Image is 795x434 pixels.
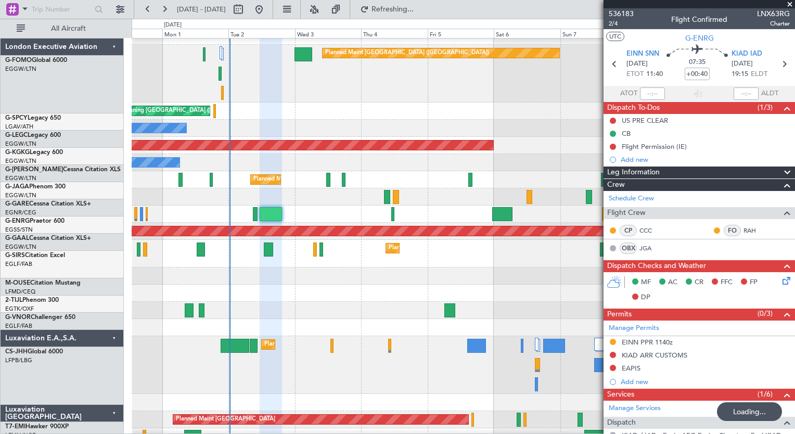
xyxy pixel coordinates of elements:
[5,252,25,259] span: G-SIRS
[757,19,790,28] span: Charter
[639,226,663,235] a: CCC
[264,337,428,352] div: Planned Maint [GEOGRAPHIC_DATA] ([GEOGRAPHIC_DATA])
[5,297,59,303] a: 2-TIJLPhenom 300
[5,235,29,241] span: G-GAAL
[750,277,758,288] span: FP
[5,280,81,286] a: M-OUSECitation Mustang
[685,33,714,44] span: G-ENRG
[621,377,790,386] div: Add new
[295,29,361,38] div: Wed 3
[5,297,22,303] span: 2-TIJL
[176,412,275,427] div: Planned Maint [GEOGRAPHIC_DATA]
[5,218,65,224] a: G-ENRGPraetor 600
[228,29,294,38] div: Tue 2
[389,240,553,256] div: Planned Maint [GEOGRAPHIC_DATA] ([GEOGRAPHIC_DATA])
[732,49,762,59] span: KIAD IAD
[620,88,637,99] span: ATOT
[560,29,626,38] div: Sun 7
[5,167,121,173] a: G-[PERSON_NAME]Cessna Citation XLS
[5,57,32,63] span: G-FOMO
[5,349,28,355] span: CS-JHH
[162,29,228,38] div: Mon 1
[641,277,651,288] span: MF
[5,132,28,138] span: G-LEGC
[361,29,427,38] div: Thu 4
[5,192,36,199] a: EGGW/LTN
[620,242,637,254] div: OBX
[5,167,63,173] span: G-[PERSON_NAME]
[325,45,489,61] div: Planned Maint [GEOGRAPHIC_DATA] ([GEOGRAPHIC_DATA])
[5,149,30,156] span: G-KGKG
[646,69,663,80] span: 11:40
[371,6,415,13] span: Refreshing...
[609,19,634,28] span: 2/4
[5,288,35,296] a: LFMD/CEQ
[607,417,636,429] span: Dispatch
[758,389,773,400] span: (1/6)
[5,132,61,138] a: G-LEGCLegacy 600
[641,292,650,303] span: DP
[5,260,32,268] a: EGLF/FAB
[5,314,31,321] span: G-VNOR
[671,14,727,25] div: Flight Confirmed
[607,260,706,272] span: Dispatch Checks and Weather
[607,389,634,401] span: Services
[5,305,34,313] a: EGTK/OXF
[621,155,790,164] div: Add new
[609,194,654,204] a: Schedule Crew
[607,179,625,191] span: Crew
[626,69,644,80] span: ETOT
[607,102,660,114] span: Dispatch To-Dos
[5,226,33,234] a: EGSS/STN
[607,207,646,219] span: Flight Crew
[695,277,703,288] span: CR
[689,57,706,68] span: 07:35
[757,8,790,19] span: LNX63RG
[732,69,748,80] span: 19:15
[622,116,668,125] div: US PRE CLEAR
[5,123,33,131] a: LGAV/ATH
[724,225,741,236] div: FO
[428,29,494,38] div: Fri 5
[668,277,677,288] span: AC
[355,1,418,18] button: Refreshing...
[5,149,63,156] a: G-KGKGLegacy 600
[620,225,637,236] div: CP
[622,364,640,373] div: EAPIS
[253,172,417,187] div: Planned Maint [GEOGRAPHIC_DATA] ([GEOGRAPHIC_DATA])
[5,115,61,121] a: G-SPCYLegacy 650
[606,32,624,41] button: UTC
[640,87,665,100] input: --:--
[607,309,632,321] span: Permits
[5,356,32,364] a: LFPB/LBG
[751,69,767,80] span: ELDT
[121,103,267,119] div: Cleaning [GEOGRAPHIC_DATA] ([PERSON_NAME] Intl)
[5,243,36,251] a: EGGW/LTN
[622,351,687,360] div: KIAD ARR CUSTOMS
[5,424,25,430] span: T7-EMI
[5,280,30,286] span: M-OUSE
[732,59,753,69] span: [DATE]
[177,5,226,14] span: [DATE] - [DATE]
[5,184,29,190] span: G-JAGA
[494,29,560,38] div: Sat 6
[5,201,91,207] a: G-GARECessna Citation XLS+
[5,209,36,216] a: EGNR/CEG
[5,57,67,63] a: G-FOMOGlobal 6000
[5,322,32,330] a: EGLF/FAB
[622,129,631,138] div: CB
[32,2,92,17] input: Trip Number
[758,308,773,319] span: (0/3)
[5,314,75,321] a: G-VNORChallenger 650
[609,323,659,334] a: Manage Permits
[622,142,687,151] div: Flight Permission (IE)
[5,65,36,73] a: EGGW/LTN
[11,20,113,37] button: All Aircraft
[164,21,182,30] div: [DATE]
[5,115,28,121] span: G-SPCY
[27,25,110,32] span: All Aircraft
[717,402,782,421] div: Loading...
[607,167,660,178] span: Leg Information
[5,218,30,224] span: G-ENRG
[5,174,36,182] a: EGGW/LTN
